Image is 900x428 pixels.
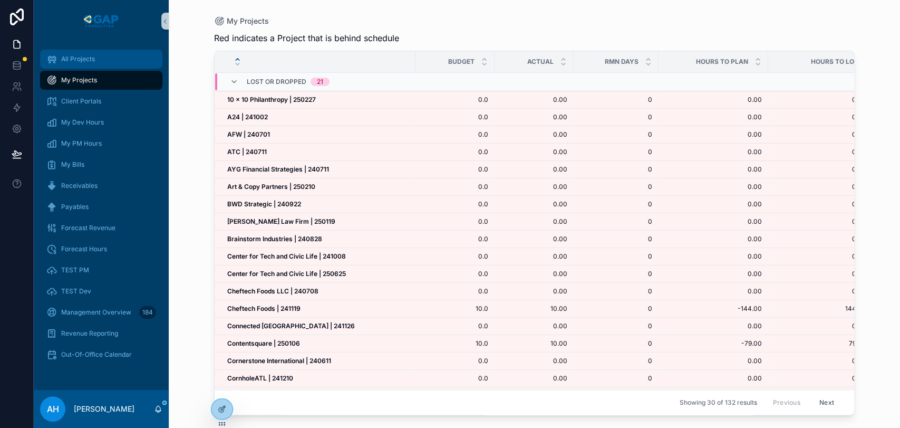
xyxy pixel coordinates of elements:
[74,404,134,414] p: [PERSON_NAME]
[665,183,762,191] span: 0.00
[40,176,162,195] a: Receivables
[679,398,757,407] span: Showing 30 of 132 results
[227,200,301,208] strong: BWD Strategic | 240922
[580,374,652,383] a: 0
[665,96,762,104] a: 0.00
[422,217,488,226] a: 0.0
[501,96,567,104] a: 0.00
[769,113,866,121] a: 0.00
[82,13,120,30] img: App logo
[422,148,488,156] a: 0.0
[769,165,866,174] a: 0.00
[40,218,162,237] a: Forecast Revenue
[422,235,488,243] a: 0.0
[665,235,762,243] a: 0.00
[665,165,762,174] span: 0.00
[501,270,567,278] a: 0.00
[580,305,652,313] span: 0
[580,165,652,174] a: 0
[501,374,567,383] a: 0.00
[422,339,488,348] span: 10.0
[227,113,409,121] a: A24 | 241002
[422,322,488,330] a: 0.0
[580,287,652,296] a: 0
[769,322,866,330] span: 0.00
[665,322,762,330] a: 0.00
[227,374,409,383] a: CornholeATL | 241210
[501,165,567,174] a: 0.00
[501,148,567,156] span: 0.00
[665,200,762,208] span: 0.00
[769,183,866,191] a: 0.00
[580,217,652,226] a: 0
[769,357,866,365] a: 0.00
[227,252,346,260] strong: Center for Tech and Civic Life | 241008
[422,130,488,139] a: 0.0
[665,113,762,121] a: 0.00
[422,96,488,104] a: 0.0
[501,305,567,313] a: 10.00
[665,287,762,296] span: 0.00
[501,130,567,139] a: 0.00
[448,58,475,66] span: Budget
[40,345,162,364] a: Out-Of-Office Calendar
[769,252,866,261] a: 0.00
[227,130,409,139] a: AFW | 240701
[40,71,162,90] a: My Projects
[501,113,567,121] a: 0.00
[580,96,652,104] span: 0
[40,113,162,132] a: My Dev Hours
[580,148,652,156] a: 0
[61,329,118,338] span: Revenue Reporting
[227,305,301,312] strong: Cheftech Foods | 241119
[501,252,567,261] a: 0.00
[214,16,269,26] a: My Projects
[227,200,409,208] a: BWD Strategic | 240922
[422,165,488,174] a: 0.0
[40,134,162,153] a: My PM Hours
[580,183,652,191] span: 0
[665,305,762,313] span: -144.00
[40,197,162,216] a: Payables
[227,130,270,138] strong: AFW | 240701
[501,339,567,348] span: 10.00
[665,217,762,226] a: 0.00
[580,130,652,139] a: 0
[580,270,652,278] a: 0
[247,78,306,86] span: Lost or Dropped
[227,235,322,243] strong: Brainstorm Industries | 240828
[227,357,409,365] a: Cornerstone International | 240611
[769,130,866,139] span: 0.00
[665,148,762,156] span: 0.00
[580,235,652,243] a: 0
[580,200,652,208] span: 0
[580,339,652,348] span: 0
[501,235,567,243] span: 0.00
[227,217,335,225] strong: [PERSON_NAME] Law Firm | 250119
[769,235,866,243] a: 0.00
[34,42,169,378] div: scrollable content
[422,374,488,383] a: 0.0
[227,339,300,347] strong: Contentsquare | 250106
[61,287,91,296] span: TEST Dev
[769,148,866,156] a: 0.00
[501,200,567,208] a: 0.00
[227,287,318,295] strong: Cheftech Foods LLC | 240708
[227,113,268,121] strong: A24 | 241002
[422,357,488,365] span: 0.0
